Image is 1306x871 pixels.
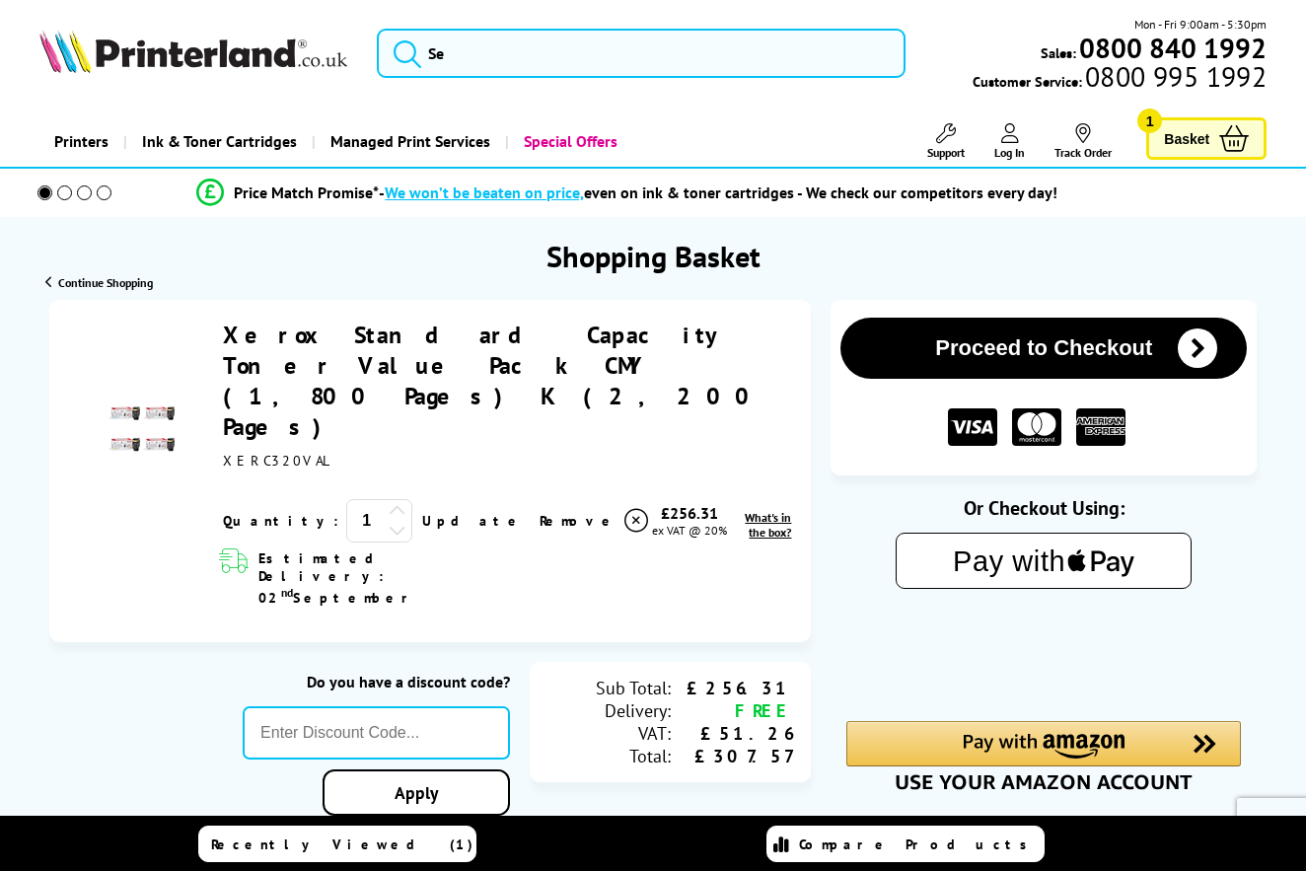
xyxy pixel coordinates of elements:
a: Printers [39,116,123,167]
a: Log In [994,123,1025,160]
span: Mon - Fri 9:00am - 5:30pm [1134,15,1267,34]
div: Or Checkout Using: [831,495,1257,521]
sup: nd [281,585,293,600]
a: Xerox Standard Capacity Toner Value Pack CMY (1,800 Pages) K (2,200 Pages) [223,320,763,442]
a: Update [422,512,524,530]
a: Continue Shopping [45,275,153,290]
a: Recently Viewed (1) [198,826,476,862]
a: Compare Products [766,826,1045,862]
span: Continue Shopping [58,275,153,290]
div: VAT: [549,722,671,745]
a: Support [927,123,965,160]
div: FREE [671,699,792,722]
div: £256.31 [651,503,728,523]
b: 0800 840 1992 [1079,30,1267,66]
span: Recently Viewed (1) [211,835,473,853]
h1: Shopping Basket [546,237,761,275]
img: MASTER CARD [1012,408,1061,447]
span: XERC320VAL [223,452,331,470]
a: Managed Print Services [312,116,505,167]
div: Delivery: [549,699,671,722]
a: Special Offers [505,116,632,167]
img: Printerland Logo [39,30,347,73]
span: ex VAT @ 20% [652,523,727,538]
a: Ink & Toner Cartridges [123,116,312,167]
span: Quantity: [223,512,338,530]
span: Price Match Promise* [234,182,379,202]
span: 1 [1137,109,1162,133]
div: Amazon Pay - Use your Amazon account [846,721,1241,790]
span: Basket [1164,125,1209,152]
input: Enter Discount Code... [243,706,509,760]
img: Xerox Standard Capacity Toner Value Pack CMY (1,800 Pages) K (2,200 Pages) [107,395,176,464]
span: What's in the box? [745,510,791,540]
div: £307.57 [671,745,792,767]
span: Remove [540,512,617,530]
div: £51.26 [671,722,792,745]
span: We won’t be beaten on price, [385,182,584,202]
button: Proceed to Checkout [840,318,1247,379]
div: Do you have a discount code? [243,672,509,691]
span: Ink & Toner Cartridges [142,116,297,167]
iframe: PayPal [846,620,1241,688]
img: VISA [948,408,997,447]
div: Total: [549,745,671,767]
span: 0800 995 1992 [1082,67,1267,86]
a: Track Order [1054,123,1112,160]
span: Support [927,145,965,160]
a: lnk_inthebox [728,510,792,540]
a: Printerland Logo [39,30,352,77]
input: Se [377,29,906,78]
a: Basket 1 [1146,117,1267,160]
a: 0800 840 1992 [1076,38,1267,57]
img: American Express [1076,408,1125,447]
span: Sales: [1041,43,1076,62]
a: Apply [323,769,509,816]
a: Delete item from your basket [540,506,651,536]
span: Customer Service: [973,67,1267,91]
span: Log In [994,145,1025,160]
div: - even on ink & toner cartridges - We check our competitors every day! [379,182,1057,202]
span: Compare Products [799,835,1038,853]
div: Sub Total: [549,677,671,699]
div: £256.31 [671,677,792,699]
li: modal_Promise [10,176,1245,210]
span: Estimated Delivery: 02 September [258,549,446,607]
